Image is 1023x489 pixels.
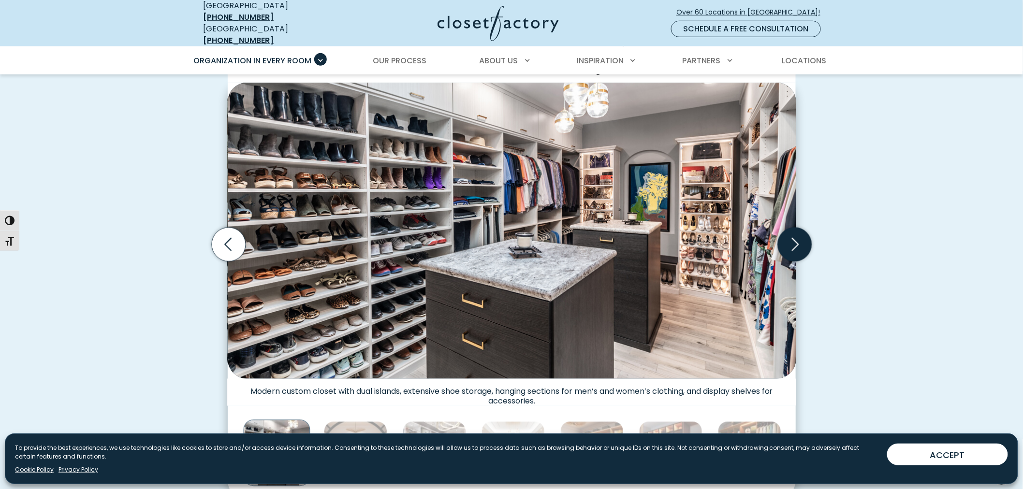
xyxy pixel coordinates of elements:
nav: Primary Menu [187,47,836,74]
button: Next slide [774,224,816,265]
a: Over 60 Locations in [GEOGRAPHIC_DATA]! [676,4,829,21]
img: Built-in custom closet Rustic Cherry melamine with glass shelving, angled shoe shelves, and tripl... [718,421,781,485]
span: About Us [480,55,518,66]
span: Organization in Every Room [193,55,311,66]
button: ACCEPT [887,444,1008,465]
span: Over 60 Locations in [GEOGRAPHIC_DATA]! [676,7,828,17]
img: Modern custom closet with dual islands, extensive shoe storage, hanging sections for men’s and wo... [243,420,310,487]
a: [PHONE_NUMBER] [203,12,274,23]
span: Our Process [373,55,426,66]
a: Cookie Policy [15,465,54,474]
span: Partners [683,55,721,66]
span: Locations [782,55,827,66]
img: Closet Factory Logo [438,6,559,41]
img: Luxury walk-in custom closet contemporary glass-front wardrobe system in Rocky Mountain melamine ... [639,421,702,485]
p: To provide the best experiences, we use technologies like cookies to store and/or access device i... [15,444,879,461]
div: [GEOGRAPHIC_DATA] [203,23,343,46]
img: White walk-in closet with ornate trim and crown molding, featuring glass shelving [482,421,545,485]
a: Privacy Policy [58,465,98,474]
a: Schedule a Free Consultation [671,21,821,37]
img: Spacious custom walk-in closet with abundant wardrobe space, center island storage [324,421,387,485]
span: Inspiration [577,55,624,66]
figcaption: Modern custom closet with dual islands, extensive shoe storage, hanging sections for men’s and wo... [228,379,796,406]
a: [PHONE_NUMBER] [203,35,274,46]
img: Custom dressing room Rhapsody woodgrain system with illuminated wardrobe rods, angled shoe shelve... [560,421,624,485]
img: Modern custom closet with dual islands, extensive shoe storage, hanging sections for men’s and wo... [228,83,796,379]
button: Previous slide [208,224,249,265]
img: Custom walk-in closet with glass shelves, gold hardware, and white built-in drawers [403,421,466,485]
